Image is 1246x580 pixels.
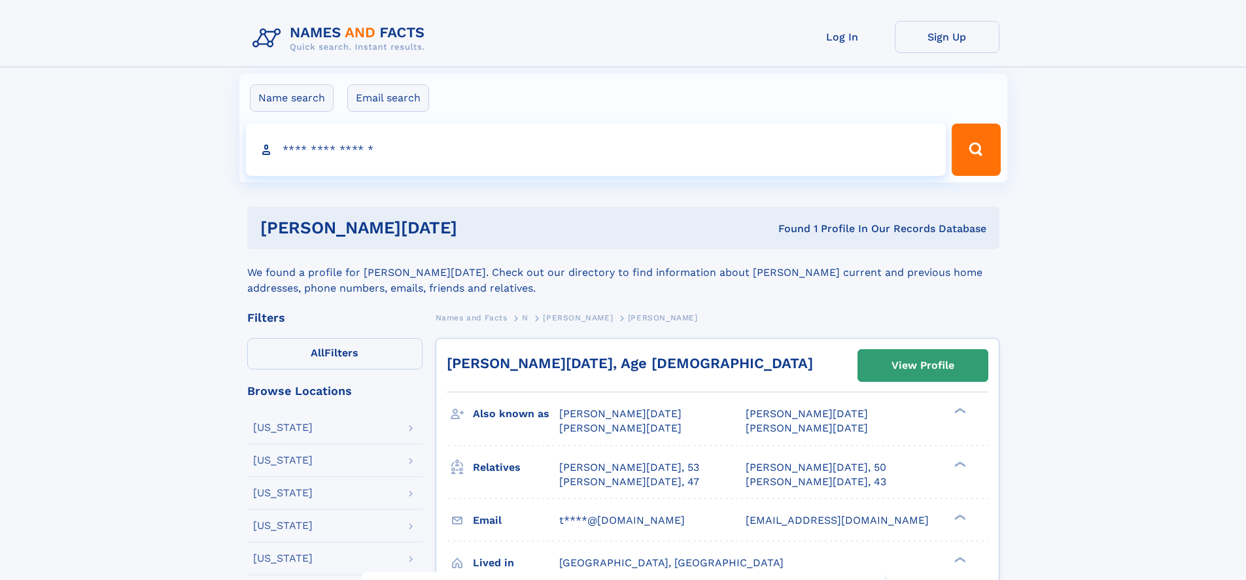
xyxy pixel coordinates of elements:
label: Email search [347,84,429,112]
div: ❯ [951,513,967,521]
button: Search Button [952,124,1000,176]
div: Found 1 Profile In Our Records Database [617,222,986,236]
h3: Relatives [473,456,559,479]
label: Filters [247,338,423,369]
div: ❯ [951,460,967,468]
img: Logo Names and Facts [247,21,436,56]
span: [PERSON_NAME][DATE] [746,422,868,434]
label: Name search [250,84,334,112]
h3: Email [473,509,559,532]
a: [PERSON_NAME][DATE], 47 [559,475,699,489]
a: [PERSON_NAME][DATE], 43 [746,475,886,489]
a: [PERSON_NAME][DATE], 53 [559,460,699,475]
span: N [522,313,528,322]
input: search input [246,124,946,176]
div: [US_STATE] [253,553,313,564]
div: ❯ [951,555,967,564]
h3: Also known as [473,403,559,425]
h1: [PERSON_NAME][DATE] [260,220,618,236]
span: [PERSON_NAME][DATE] [559,422,682,434]
span: All [311,347,324,359]
div: [US_STATE] [253,520,313,531]
span: [EMAIL_ADDRESS][DOMAIN_NAME] [746,514,929,526]
div: [US_STATE] [253,488,313,498]
a: N [522,309,528,326]
a: [PERSON_NAME] [543,309,613,326]
span: [PERSON_NAME][DATE] [746,407,868,420]
div: ❯ [951,407,967,415]
div: View Profile [891,350,954,381]
a: Sign Up [895,21,999,53]
h3: Lived in [473,552,559,574]
span: [GEOGRAPHIC_DATA], [GEOGRAPHIC_DATA] [559,556,784,569]
span: [PERSON_NAME][DATE] [559,407,682,420]
a: View Profile [858,350,988,381]
a: [PERSON_NAME][DATE], 50 [746,460,886,475]
div: [US_STATE] [253,422,313,433]
a: Names and Facts [436,309,508,326]
div: We found a profile for [PERSON_NAME][DATE]. Check out our directory to find information about [PE... [247,249,999,296]
a: [PERSON_NAME][DATE], Age [DEMOGRAPHIC_DATA] [447,355,813,371]
div: [US_STATE] [253,455,313,466]
a: Log In [790,21,895,53]
span: [PERSON_NAME] [628,313,698,322]
div: Browse Locations [247,385,423,397]
span: [PERSON_NAME] [543,313,613,322]
div: Filters [247,312,423,324]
